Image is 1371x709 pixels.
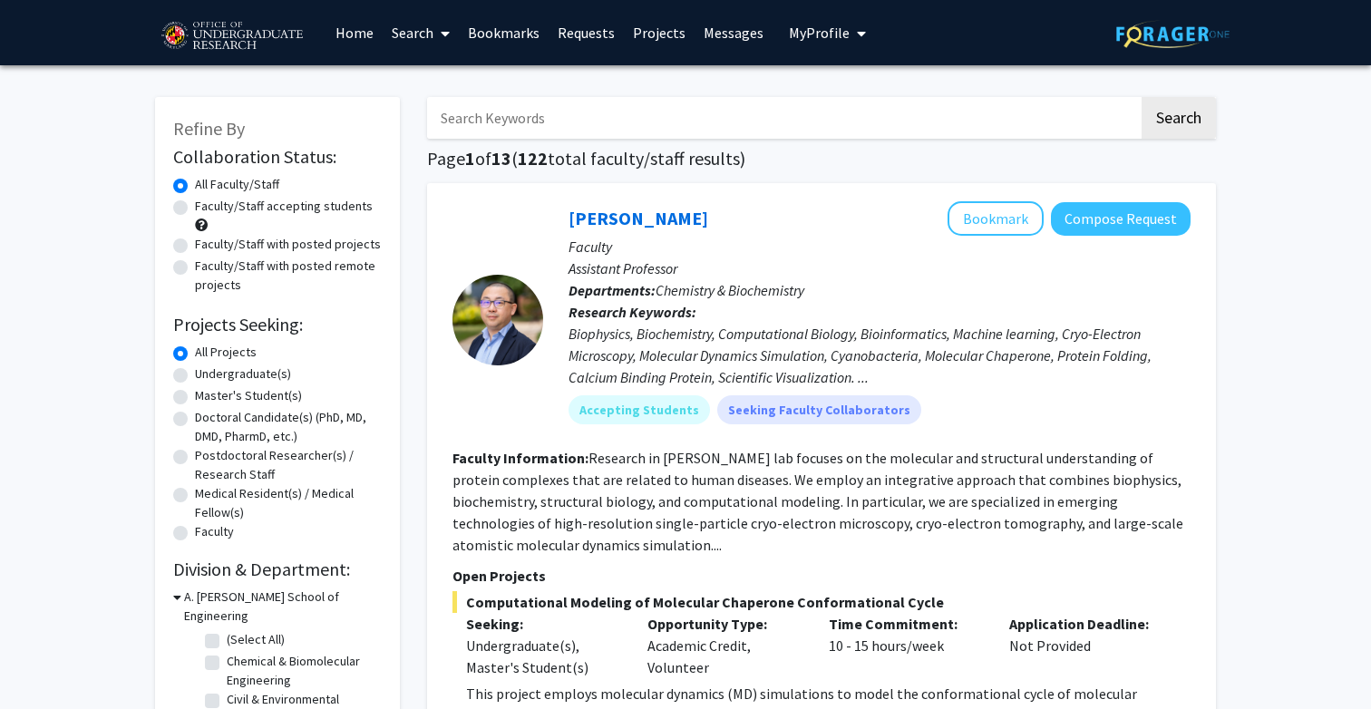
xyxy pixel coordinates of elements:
span: Chemistry & Biochemistry [656,281,804,299]
a: Projects [624,1,695,64]
label: Doctoral Candidate(s) (PhD, MD, DMD, PharmD, etc.) [195,408,382,446]
h2: Projects Seeking: [173,314,382,335]
mat-chip: Seeking Faculty Collaborators [717,395,921,424]
label: All Projects [195,343,257,362]
iframe: Chat [14,627,77,695]
div: Not Provided [996,613,1177,678]
span: 13 [491,147,511,170]
p: Time Commitment: [829,613,983,635]
span: My Profile [789,24,850,42]
span: Refine By [173,117,245,140]
a: Search [383,1,459,64]
button: Add Yanxin Liu to Bookmarks [948,201,1044,236]
label: Undergraduate(s) [195,364,291,384]
div: 10 - 15 hours/week [815,613,997,678]
p: Seeking: [466,613,620,635]
label: Faculty/Staff with posted projects [195,235,381,254]
span: Computational Modeling of Molecular Chaperone Conformational Cycle [452,591,1191,613]
label: Postdoctoral Researcher(s) / Research Staff [195,446,382,484]
h1: Page of ( total faculty/staff results) [427,148,1216,170]
p: Assistant Professor [569,257,1191,279]
b: Research Keywords: [569,303,696,321]
div: Biophysics, Biochemistry, Computational Biology, Bioinformatics, Machine learning, Cryo-Electron ... [569,323,1191,388]
span: 122 [518,147,548,170]
p: Application Deadline: [1009,613,1163,635]
label: Faculty/Staff accepting students [195,197,373,216]
a: Messages [695,1,773,64]
h2: Division & Department: [173,558,382,580]
input: Search Keywords [427,97,1139,139]
mat-chip: Accepting Students [569,395,710,424]
label: Faculty [195,522,234,541]
span: 1 [465,147,475,170]
img: University of Maryland Logo [155,14,308,59]
p: Faculty [569,236,1191,257]
p: Opportunity Type: [647,613,802,635]
button: Compose Request to Yanxin Liu [1051,202,1191,236]
a: Bookmarks [459,1,549,64]
b: Faculty Information: [452,449,588,467]
label: Faculty/Staff with posted remote projects [195,257,382,295]
label: (Select All) [227,630,285,649]
label: Chemical & Biomolecular Engineering [227,652,377,690]
label: Medical Resident(s) / Medical Fellow(s) [195,484,382,522]
button: Search [1142,97,1216,139]
div: Academic Credit, Volunteer [634,613,815,678]
a: Home [326,1,383,64]
h2: Collaboration Status: [173,146,382,168]
img: ForagerOne Logo [1116,20,1230,48]
b: Departments: [569,281,656,299]
h3: A. [PERSON_NAME] School of Engineering [184,588,382,626]
a: [PERSON_NAME] [569,207,708,229]
label: All Faculty/Staff [195,175,279,194]
p: Open Projects [452,565,1191,587]
a: Requests [549,1,624,64]
label: Master's Student(s) [195,386,302,405]
fg-read-more: Research in [PERSON_NAME] lab focuses on the molecular and structural understanding of protein co... [452,449,1183,554]
div: Undergraduate(s), Master's Student(s) [466,635,620,678]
